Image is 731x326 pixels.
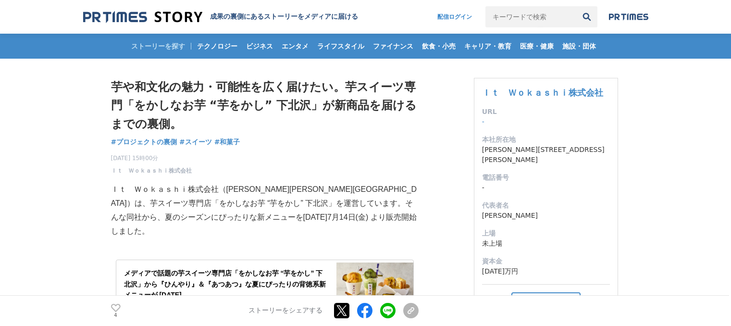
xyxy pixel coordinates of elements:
a: #プロジェクトの裏側 [111,137,177,147]
h2: 成果の裏側にあるストーリーをメディアに届ける [210,13,358,21]
button: フォロー [511,292,581,310]
dd: [DATE]万円 [482,266,610,276]
dt: 資本金 [482,256,610,266]
a: Ｉｔ Ｗｏｋａｓｈｉ株式会社 [482,88,603,98]
span: テクノロジー [193,42,241,50]
a: エンタメ [278,34,312,59]
dt: URL [482,107,610,117]
span: 飲食・小売 [418,42,459,50]
p: 4 [111,313,121,318]
input: キーワードで検索 [485,6,576,27]
a: キャリア・教育 [460,34,515,59]
dd: - [482,117,610,127]
a: テクノロジー [193,34,241,59]
button: 検索 [576,6,597,27]
span: ライフスタイル [313,42,368,50]
a: 施設・団体 [558,34,600,59]
span: [DATE] 15時00分 [111,154,192,163]
span: ファイナンス [369,42,417,50]
a: ビジネス [242,34,277,59]
span: エンタメ [278,42,312,50]
span: 医療・健康 [516,42,558,50]
span: ビジネス [242,42,277,50]
a: ライフスタイル [313,34,368,59]
a: メディアで話題の芋スイーツ専⾨店「をかしなお芋 “芋をかし” 下北沢」から『ひんやり』＆『あつあつ』な夏にぴったりの背徳系新メニューが [DATE]...PR TIMES [116,260,414,323]
span: #和菓子 [214,138,240,146]
a: #スイーツ [179,137,212,147]
h1: 芋や和文化の魅力・可能性を広く届けたい。芋スイーツ専⾨「をかしなお芋 “芋をかし” 下北沢」が新商品を届けるまでの裏側。 [111,78,419,133]
span: 施設・団体 [558,42,600,50]
a: 成果の裏側にあるストーリーをメディアに届ける 成果の裏側にあるストーリーをメディアに届ける [83,11,358,24]
dt: 電話番号 [482,173,610,183]
span: #スイーツ [179,138,212,146]
a: 飲食・小売 [418,34,459,59]
dt: 上場 [482,228,610,238]
dd: [PERSON_NAME][STREET_ADDRESS][PERSON_NAME] [482,145,610,165]
div: メディアで話題の芋スイーツ専⾨店「をかしなお芋 “芋をかし” 下北沢」から『ひんやり』＆『あつあつ』な夏にぴったりの背徳系新メニューが [DATE]... [124,268,329,300]
dt: 代表者名 [482,201,610,211]
dd: 未上場 [482,238,610,249]
span: キャリア・教育 [460,42,515,50]
p: Ｉｔ Ｗｏｋａｓｈｉ株式会社（[PERSON_NAME][PERSON_NAME][GEOGRAPHIC_DATA]）は、芋スイーツ専⾨店「をかしなお芋 “芋をかし” 下北沢」を運営しています。... [111,183,419,238]
img: 成果の裏側にあるストーリーをメディアに届ける [83,11,202,24]
a: #和菓子 [214,137,240,147]
dd: - [482,183,610,193]
a: 医療・健康 [516,34,558,59]
p: ストーリーをシェアする [248,307,322,315]
a: ファイナンス [369,34,417,59]
dd: [PERSON_NAME] [482,211,610,221]
img: prtimes [609,13,648,21]
a: 配信ログイン [428,6,482,27]
a: Ｉｔ Ｗｏｋａｓｈｉ株式会社 [111,166,192,175]
dt: 本社所在地 [482,135,610,145]
span: #プロジェクトの裏側 [111,138,177,146]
